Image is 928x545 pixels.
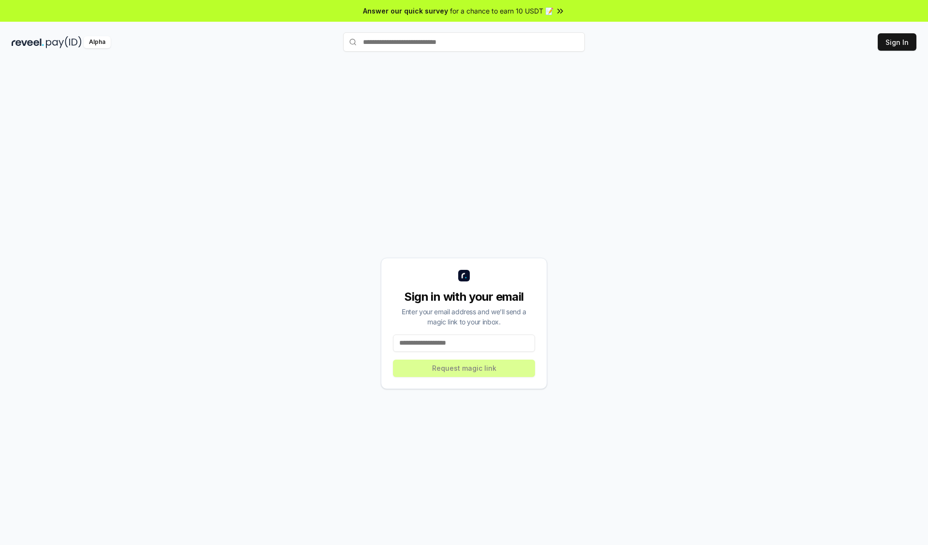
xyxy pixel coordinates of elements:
img: logo_small [458,270,470,281]
div: Sign in with your email [393,289,535,305]
span: Answer our quick survey [363,6,448,16]
div: Enter your email address and we’ll send a magic link to your inbox. [393,307,535,327]
div: Alpha [84,36,111,48]
img: pay_id [46,36,82,48]
span: for a chance to earn 10 USDT 📝 [450,6,553,16]
button: Sign In [878,33,916,51]
img: reveel_dark [12,36,44,48]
